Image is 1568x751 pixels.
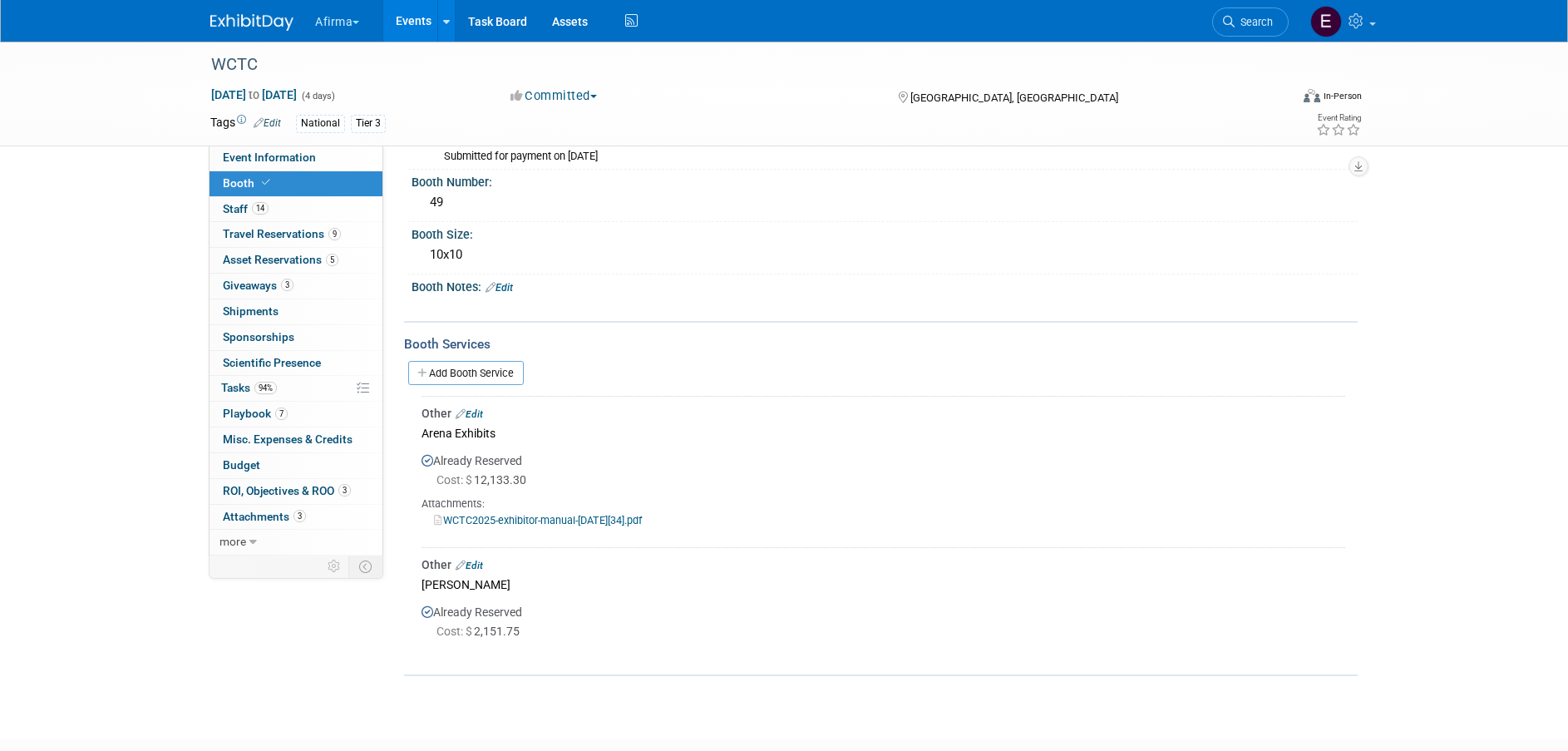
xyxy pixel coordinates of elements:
[223,356,321,369] span: Scientific Presence
[408,361,524,385] a: Add Booth Service
[434,514,642,526] a: WCTC2025-exhibitor-manual-[DATE][34].pdf
[254,117,281,129] a: Edit
[349,556,383,577] td: Toggle Event Tabs
[275,408,288,420] span: 7
[219,535,246,548] span: more
[456,560,483,571] a: Edit
[210,87,298,102] span: [DATE] [DATE]
[223,202,269,215] span: Staff
[221,381,277,394] span: Tasks
[223,432,353,446] span: Misc. Expenses & Credits
[412,274,1358,296] div: Booth Notes:
[210,171,382,196] a: Booth
[910,91,1118,104] span: [GEOGRAPHIC_DATA], [GEOGRAPHIC_DATA]
[210,479,382,504] a: ROI, Objectives & ROO3
[210,325,382,350] a: Sponsorships
[223,176,274,190] span: Booth
[210,530,382,555] a: more
[223,279,293,292] span: Giveaways
[281,279,293,291] span: 3
[422,422,1345,444] div: Arena Exhibits
[223,330,294,343] span: Sponsorships
[422,573,1345,595] div: [PERSON_NAME]
[210,299,382,324] a: Shipments
[424,242,1345,268] div: 10x10
[1323,90,1362,102] div: In-Person
[254,382,277,394] span: 94%
[210,427,382,452] a: Misc. Expenses & Credits
[223,458,260,472] span: Budget
[1235,16,1273,28] span: Search
[486,282,513,294] a: Edit
[320,556,349,577] td: Personalize Event Tab Strip
[205,50,1264,80] div: WCTC
[422,595,1345,655] div: Already Reserved
[338,484,351,497] span: 3
[223,484,351,497] span: ROI, Objectives & ROO
[328,228,341,240] span: 9
[210,376,382,401] a: Tasks94%
[436,625,526,638] span: 2,151.75
[210,248,382,273] a: Asset Reservations5
[422,444,1345,541] div: Already Reserved
[293,510,306,522] span: 3
[412,170,1358,190] div: Booth Number:
[436,473,533,487] span: 12,133.30
[436,625,474,638] span: Cost: $
[246,88,262,101] span: to
[422,497,1345,511] div: Attachments:
[223,304,279,318] span: Shipments
[444,150,1345,164] div: Submitted for payment on [DATE]
[456,408,483,420] a: Edit
[1304,89,1320,102] img: Format-Inperson.png
[210,453,382,478] a: Budget
[210,351,382,376] a: Scientific Presence
[422,556,1345,573] div: Other
[412,222,1358,243] div: Booth Size:
[210,402,382,427] a: Playbook7
[210,505,382,530] a: Attachments3
[252,202,269,215] span: 14
[1191,86,1362,111] div: Event Format
[1212,7,1289,37] a: Search
[210,274,382,299] a: Giveaways3
[223,253,338,266] span: Asset Reservations
[351,115,386,132] div: Tier 3
[326,254,338,266] span: 5
[210,14,293,31] img: ExhibitDay
[210,146,382,170] a: Event Information
[223,227,341,240] span: Travel Reservations
[223,407,288,420] span: Playbook
[210,222,382,247] a: Travel Reservations9
[404,335,1358,353] div: Booth Services
[223,510,306,523] span: Attachments
[210,197,382,222] a: Staff14
[436,473,474,487] span: Cost: $
[422,405,1345,422] div: Other
[300,91,335,101] span: (4 days)
[223,151,316,164] span: Event Information
[210,114,281,133] td: Tags
[296,115,345,132] div: National
[505,87,604,105] button: Committed
[262,178,270,187] i: Booth reservation complete
[424,190,1345,215] div: 49
[1316,114,1361,122] div: Event Rating
[1310,6,1342,37] img: Emma Mitchell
